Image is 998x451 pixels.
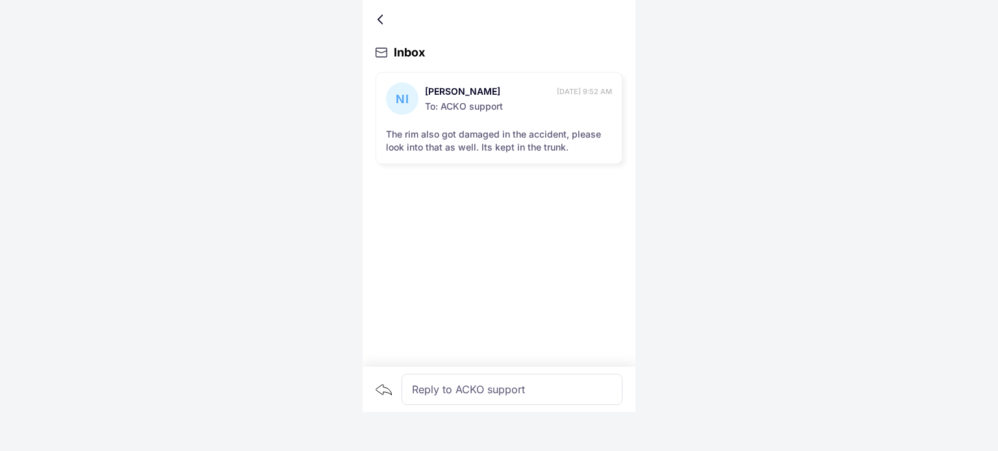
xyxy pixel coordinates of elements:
div: Inbox [376,45,622,59]
span: [DATE] 9:52 AM [557,86,612,97]
div: The rim also got damaged in the accident, please look into that as well. Its kept in the trunk. [386,128,612,154]
div: Reply to ACKO support [402,374,622,405]
span: [PERSON_NAME] [425,85,554,98]
span: To: ACKO support [425,98,612,113]
div: NI [386,82,418,115]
